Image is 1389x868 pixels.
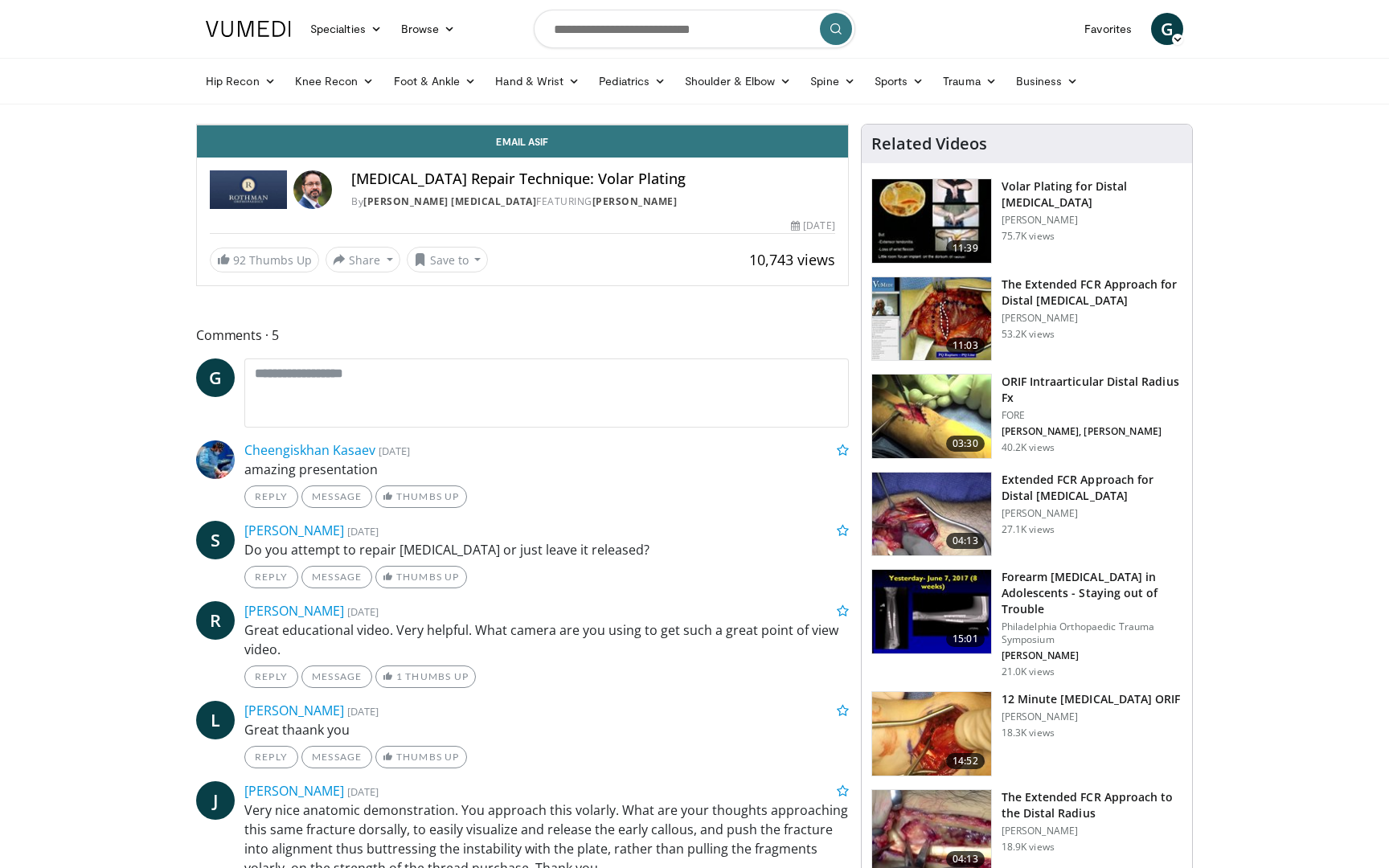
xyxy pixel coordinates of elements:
[871,134,987,154] h4: Related Videos
[375,566,466,588] a: Thumbs Up
[1002,441,1055,454] p: 40.2K views
[196,701,235,739] a: L
[391,13,465,45] a: Browse
[486,65,589,97] a: Hand & Wrist
[351,170,835,188] h4: [MEDICAL_DATA] Repair Technique: Volar Plating
[293,170,332,209] img: Avatar
[233,252,246,268] span: 92
[210,248,319,272] a: 92 Thumbs Up
[1002,214,1182,227] p: [PERSON_NAME]
[244,702,344,719] a: [PERSON_NAME]
[1075,13,1141,45] a: Favorites
[1002,649,1182,662] p: [PERSON_NAME]
[301,485,372,508] a: Message
[244,441,375,459] a: Cheengiskhan Kasaev
[347,604,379,619] small: [DATE]
[946,338,985,354] span: 11:03
[1002,312,1182,325] p: [PERSON_NAME]
[363,194,536,208] a: [PERSON_NAME] [MEDICAL_DATA]
[791,219,834,233] div: [DATE]
[1002,841,1055,854] p: 18.9K views
[1002,178,1182,211] h3: Volar Plating for Distal [MEDICAL_DATA]
[946,240,985,256] span: 11:39
[1002,569,1182,617] h3: Forearm [MEDICAL_DATA] in Adolescents - Staying out of Trouble
[301,746,372,768] a: Message
[196,65,285,97] a: Hip Recon
[592,194,678,208] a: [PERSON_NAME]
[871,691,1182,776] a: 14:52 12 Minute [MEDICAL_DATA] ORIF [PERSON_NAME] 18.3K views
[301,665,372,688] a: Message
[872,570,991,653] img: 25619031-145e-4c60-a054-82f5ddb5a1ab.150x105_q85_crop-smart_upscale.jpg
[347,784,379,799] small: [DATE]
[244,665,298,688] a: Reply
[301,566,372,588] a: Message
[1002,507,1182,520] p: [PERSON_NAME]
[946,533,985,549] span: 04:13
[210,170,287,209] img: Rothman Hand Surgery
[1002,409,1182,422] p: FORE
[196,521,235,559] a: S
[206,21,291,37] img: VuMedi Logo
[872,179,991,263] img: Vumedi-_volar_plating_100006814_3.jpg.150x105_q85_crop-smart_upscale.jpg
[946,631,985,647] span: 15:01
[347,704,379,719] small: [DATE]
[1002,789,1182,821] h3: The Extended FCR Approach to the Distal Radius
[379,444,410,458] small: [DATE]
[375,746,466,768] a: Thumbs Up
[407,247,489,272] button: Save to
[801,65,864,97] a: Spine
[244,522,344,539] a: [PERSON_NAME]
[244,485,298,508] a: Reply
[871,178,1182,264] a: 11:39 Volar Plating for Distal [MEDICAL_DATA] [PERSON_NAME] 75.7K views
[1002,374,1182,406] h3: ORIF Intraarticular Distal Radius Fx
[244,620,849,659] p: Great educational video. Very helpful. What camera are you using to get such a great point of vie...
[1151,13,1183,45] a: G
[749,250,835,269] span: 10,743 views
[197,125,848,158] a: Email Asif
[871,276,1182,362] a: 11:03 The Extended FCR Approach for Distal [MEDICAL_DATA] [PERSON_NAME] 53.2K views
[872,473,991,556] img: _514ecLNcU81jt9H5hMDoxOjA4MTtFn1_1.150x105_q85_crop-smart_upscale.jpg
[1002,727,1055,739] p: 18.3K views
[1002,472,1182,504] h3: Extended FCR Approach for Distal [MEDICAL_DATA]
[1002,710,1181,723] p: [PERSON_NAME]
[946,753,985,769] span: 14:52
[375,665,476,688] a: 1 Thumbs Up
[196,601,235,640] span: R
[589,65,675,97] a: Pediatrics
[1002,523,1055,536] p: 27.1K views
[872,375,991,458] img: 212608_0000_1.png.150x105_q85_crop-smart_upscale.jpg
[244,566,298,588] a: Reply
[196,440,235,479] img: Avatar
[1002,620,1182,646] p: Philadelphia Orthopaedic Trauma Symposium
[244,782,344,800] a: [PERSON_NAME]
[196,358,235,397] a: G
[301,13,391,45] a: Specialties
[351,194,835,209] div: By FEATURING
[1002,825,1182,837] p: [PERSON_NAME]
[326,247,400,272] button: Share
[396,670,403,682] span: 1
[871,569,1182,678] a: 15:01 Forearm [MEDICAL_DATA] in Adolescents - Staying out of Trouble Philadelphia Orthopaedic Tra...
[534,10,855,48] input: Search topics, interventions
[871,374,1182,459] a: 03:30 ORIF Intraarticular Distal Radius Fx FORE [PERSON_NAME], [PERSON_NAME] 40.2K views
[933,65,1006,97] a: Trauma
[196,325,849,346] span: Comments 5
[244,460,849,479] p: amazing presentation
[244,720,849,739] p: Great thaank you
[347,524,379,538] small: [DATE]
[285,65,384,97] a: Knee Recon
[872,692,991,776] img: 99621ec1-f93f-4954-926a-d628ad4370b3.jpg.150x105_q85_crop-smart_upscale.jpg
[1002,276,1182,309] h3: The Extended FCR Approach for Distal [MEDICAL_DATA]
[375,485,466,508] a: Thumbs Up
[946,436,985,452] span: 03:30
[1002,328,1055,341] p: 53.2K views
[244,746,298,768] a: Reply
[1002,691,1181,707] h3: 12 Minute [MEDICAL_DATA] ORIF
[946,851,985,867] span: 04:13
[196,781,235,820] a: J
